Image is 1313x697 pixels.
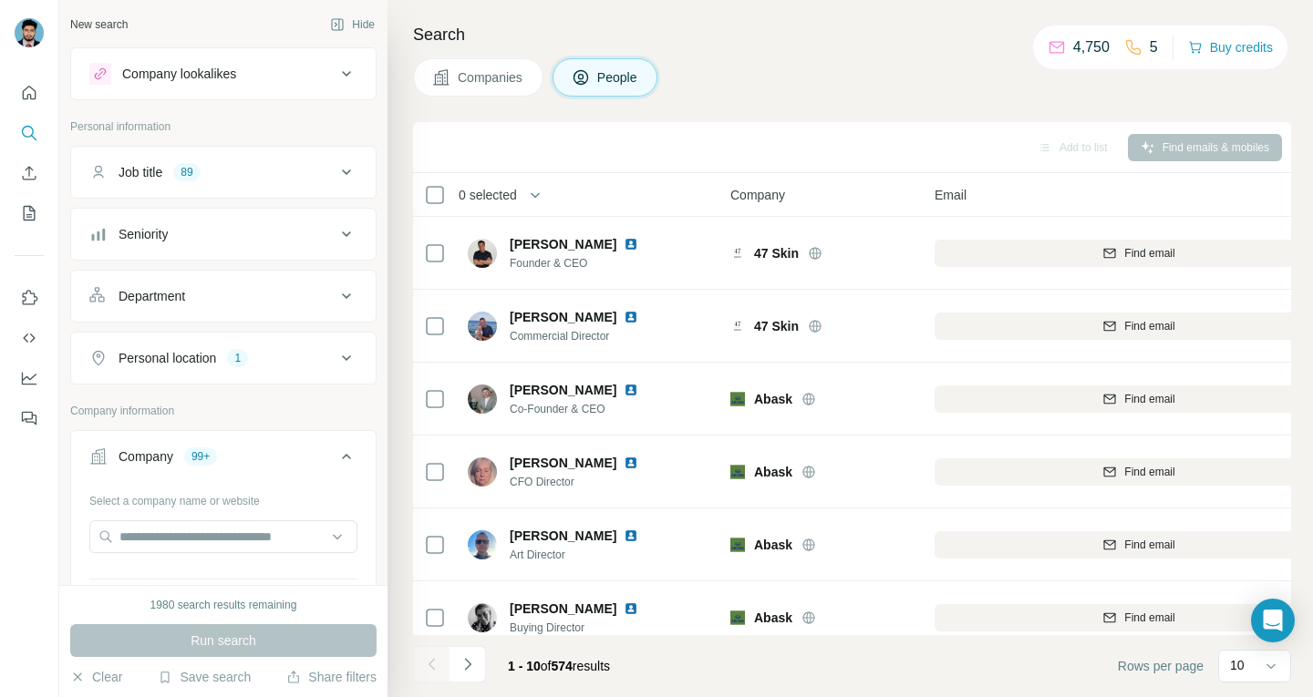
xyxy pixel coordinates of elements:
[754,536,792,554] span: Abask
[468,457,497,487] img: Avatar
[730,465,745,479] img: Logo of Abask
[730,246,745,261] img: Logo of 47 Skin
[413,22,1291,47] h4: Search
[510,527,616,545] span: [PERSON_NAME]
[510,235,616,253] span: [PERSON_NAME]
[510,474,660,490] span: CFO Director
[510,547,660,563] span: Art Director
[510,620,660,636] span: Buying Director
[119,163,162,181] div: Job title
[597,68,639,87] span: People
[730,392,745,406] img: Logo of Abask
[508,659,541,673] span: 1 - 10
[71,150,376,194] button: Job title89
[1124,245,1174,261] span: Find email
[119,447,173,466] div: Company
[15,157,44,190] button: Enrich CSV
[468,239,497,268] img: Avatar
[1230,656,1245,674] p: 10
[119,349,216,367] div: Personal location
[15,77,44,109] button: Quick start
[71,212,376,256] button: Seniority
[552,659,573,673] span: 574
[754,317,799,335] span: 47 Skin
[510,600,616,618] span: [PERSON_NAME]
[935,186,967,204] span: Email
[1073,36,1110,58] p: 4,750
[730,186,785,204] span: Company
[754,244,799,262] span: 47 Skin
[541,659,552,673] span: of
[70,668,122,686] button: Clear
[468,603,497,632] img: Avatar
[286,668,377,686] button: Share filters
[1251,599,1295,642] div: Open Intercom Messenger
[624,528,638,543] img: LinkedIn logo
[1124,537,1174,553] span: Find email
[70,118,377,135] p: Personal information
[624,237,638,251] img: LinkedIn logo
[71,52,376,96] button: Company lookalikes
[1150,36,1158,58] p: 5
[1124,391,1174,407] span: Find email
[730,319,745,333] img: Logo of 47 Skin
[510,328,660,344] span: Commercial Director
[1124,610,1174,626] span: Find email
[459,186,517,204] span: 0 selected
[624,310,638,324] img: LinkedIn logo
[15,322,44,354] button: Use Surfe API
[70,403,377,419] p: Company information
[624,601,638,616] img: LinkedIn logo
[89,486,357,509] div: Select a company name or website
[624,383,638,397] img: LinkedIn logo
[1124,318,1174,334] span: Find email
[754,463,792,481] span: Abask
[730,538,745,552] img: Logo of Abask
[1188,35,1273,60] button: Buy credits
[624,456,638,470] img: LinkedIn logo
[71,435,376,486] button: Company99+
[510,308,616,326] span: [PERSON_NAME]
[1118,657,1204,675] span: Rows per page
[15,117,44,149] button: Search
[754,609,792,627] span: Abask
[119,225,168,243] div: Seniority
[15,282,44,314] button: Use Surfe on LinkedIn
[158,668,251,686] button: Save search
[510,381,616,399] span: [PERSON_NAME]
[510,401,660,417] span: Co-Founder & CEO
[754,390,792,408] span: Abask
[173,164,200,180] div: 89
[468,384,497,414] img: Avatar
[15,402,44,435] button: Feedback
[15,197,44,230] button: My lists
[458,68,524,87] span: Companies
[227,350,248,366] div: 1
[70,16,128,33] div: New search
[730,610,745,625] img: Logo of Abask
[122,65,236,83] div: Company lookalikes
[15,362,44,395] button: Dashboard
[468,312,497,341] img: Avatar
[317,11,388,38] button: Hide
[468,530,497,559] img: Avatar
[71,336,376,380] button: Personal location1
[71,274,376,318] button: Department
[15,18,44,47] img: Avatar
[119,287,185,305] div: Department
[450,646,486,682] button: Navigate to next page
[150,597,297,613] div: 1980 search results remaining
[184,448,217,465] div: 99+
[1124,464,1174,480] span: Find email
[510,454,616,472] span: [PERSON_NAME]
[508,659,610,673] span: results
[510,255,660,272] span: Founder & CEO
